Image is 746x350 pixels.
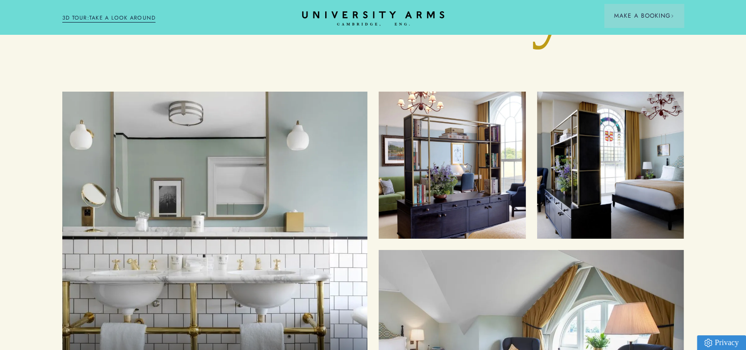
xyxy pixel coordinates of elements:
img: Arrow icon [670,14,674,18]
img: Privacy [704,339,712,347]
button: Make a BookingArrow icon [604,4,684,27]
a: Home [302,11,444,26]
a: Privacy [697,335,746,350]
span: Make a Booking [614,11,674,20]
a: 3D TOUR:TAKE A LOOK AROUND [62,14,156,23]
